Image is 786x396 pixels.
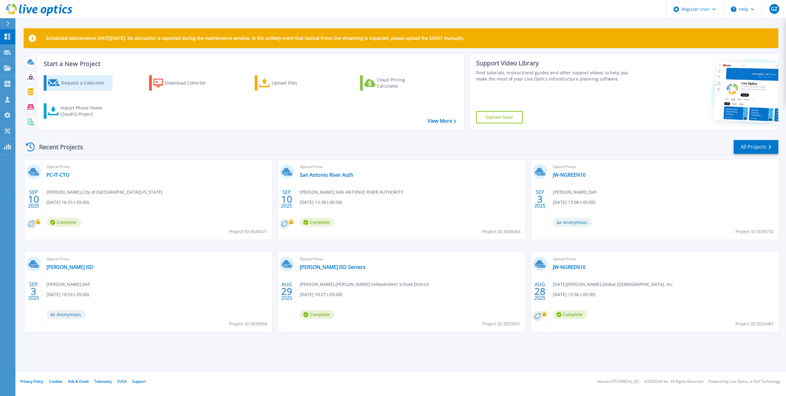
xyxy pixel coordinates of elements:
span: Optical Prime [553,256,775,262]
span: [PERSON_NAME] , City of [GEOGRAPHIC_DATA][US_STATE] [47,189,163,196]
span: [DATE] 10:27 (-05:00) [300,291,342,298]
span: Optical Prime [553,163,775,170]
span: Project ID: 3039732 [735,228,774,235]
span: 29 [281,289,292,294]
a: Support [132,379,146,384]
span: 3 [537,196,543,202]
div: AUG 2025 [534,280,546,303]
a: JW-NGREEN10 [553,172,585,178]
a: PC-IT-CTO [47,172,69,178]
span: Complete [553,310,587,319]
span: [DATE] 13:38 (-05:00) [300,199,342,206]
li: Powered by Live Optics, a Dell Technology [709,380,780,384]
a: All Projects [734,140,778,154]
a: EULA [117,379,127,384]
span: [DATE] 13:08 (-05:00) [553,199,595,206]
a: Upload Files [255,75,323,91]
div: Cloud Pricing Calculator [377,77,426,89]
a: JW-NGREEN10 [553,264,585,270]
span: [DATE] 15:36 (-05:00) [553,291,595,298]
div: Upload Files [272,77,321,89]
div: SEP 2025 [28,280,39,303]
li: © 2025 Dell Inc. All Rights Reserved [644,380,703,384]
span: 28 [534,289,545,294]
a: [PERSON_NAME] ISD Servers [300,264,366,270]
span: [PERSON_NAME] , Dell [553,189,597,196]
a: Cloud Pricing Calculator [360,75,429,91]
div: SEP 2025 [281,188,293,210]
span: Project ID: 3033551 [482,320,521,327]
span: Anonymous [47,310,86,319]
div: Import Phone Home CloudIQ Project [60,105,108,117]
span: Complete [300,218,334,227]
span: Complete [300,310,334,319]
span: Optical Prime [300,256,521,262]
div: Support Video Library [476,59,635,67]
span: Optical Prime [47,256,268,262]
span: Anonymous [553,218,592,227]
span: [DATE][PERSON_NAME] , Global [DEMOGRAPHIC_DATA], Inc. [553,281,674,288]
span: Project ID: 3032487 [735,320,774,327]
a: View More [427,118,456,124]
p: Scheduled Maintenance [DATE][DATE]: No disruption is expected during the maintenance window. In t... [46,36,464,41]
span: 10 [28,196,39,202]
span: Project ID: 3049471 [229,228,267,235]
span: GZ [771,6,777,11]
span: Optical Prime [47,163,268,170]
div: SEP 2025 [534,188,546,210]
div: Download Collector [165,77,214,89]
a: Telemetry [94,379,112,384]
span: 10 [281,196,292,202]
span: Optical Prime [300,163,521,170]
span: Project ID: 3039556 [229,320,267,327]
span: [PERSON_NAME] , SAN ANTONIO RIVER AUTHORITY [300,189,403,196]
div: SEP 2025 [28,188,39,210]
span: [DATE] 16:33 (-05:00) [47,199,89,206]
div: Recent Projects [24,139,91,155]
h3: Start a New Project [44,60,456,67]
a: Privacy Policy [20,379,43,384]
span: Complete [47,218,81,227]
a: Download Collector [149,75,218,91]
a: [PERSON_NAME] ISD [47,264,94,270]
span: 3 [31,289,36,294]
li: Version: [TECHNICAL_ID] [597,380,639,384]
div: Find tutorials, instructional guides and other support videos to help you make the most of your L... [476,70,635,82]
span: [DATE] 10:59 (-05:00) [47,291,89,298]
span: Project ID: 3049264 [482,228,521,235]
div: AUG 2025 [281,280,293,303]
a: San Antonio River Auth [300,172,353,178]
span: [PERSON_NAME] , [PERSON_NAME] Independent School District [300,281,429,288]
a: Ads & Email [68,379,89,384]
div: Request a Collection [61,77,111,89]
a: Request a Collection [44,75,112,91]
span: [PERSON_NAME] , Dell [47,281,90,288]
a: Cookies [49,379,63,384]
a: Explore Now! [476,111,523,123]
